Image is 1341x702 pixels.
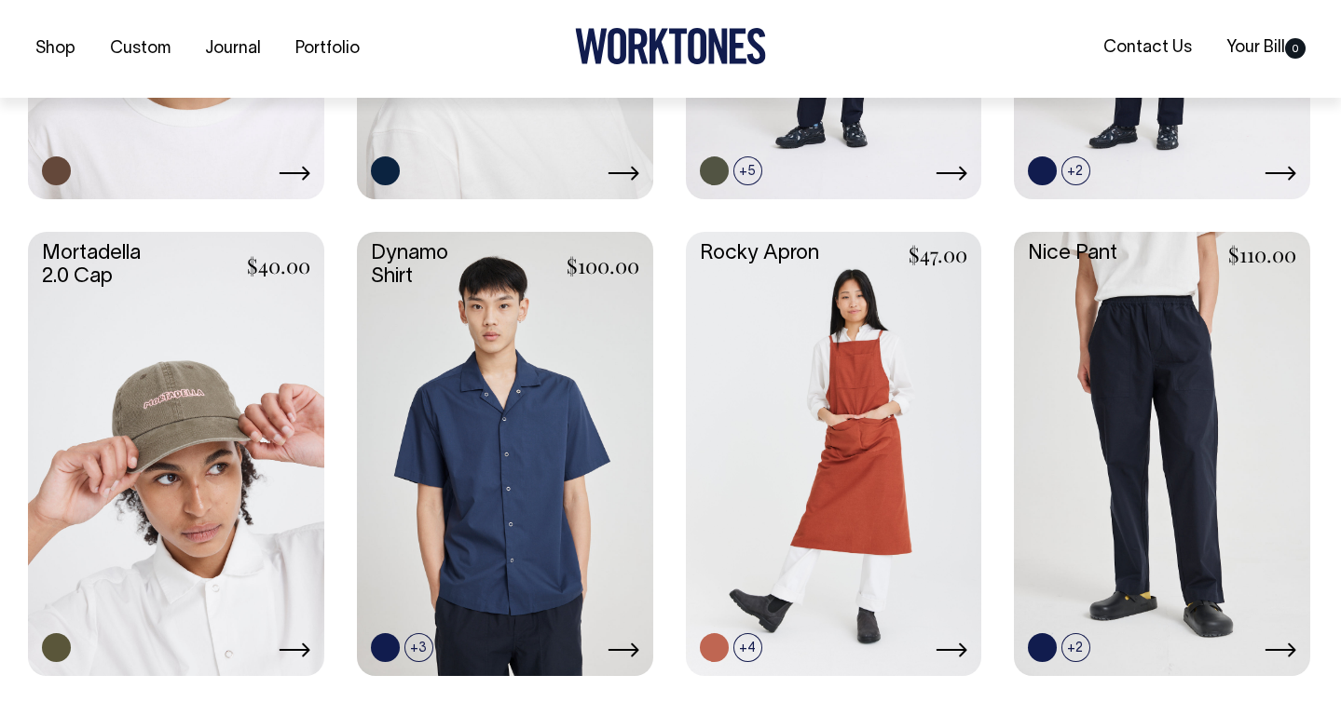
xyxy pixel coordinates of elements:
span: +2 [1061,633,1090,662]
span: +4 [733,633,762,662]
a: Contact Us [1096,33,1199,63]
span: 0 [1285,38,1306,59]
span: +2 [1061,156,1090,185]
a: Portfolio [288,34,367,64]
a: Your Bill0 [1219,33,1313,63]
a: Custom [103,34,178,64]
a: Journal [198,34,268,64]
a: Shop [28,34,83,64]
span: +5 [733,156,762,185]
span: +3 [404,633,433,662]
